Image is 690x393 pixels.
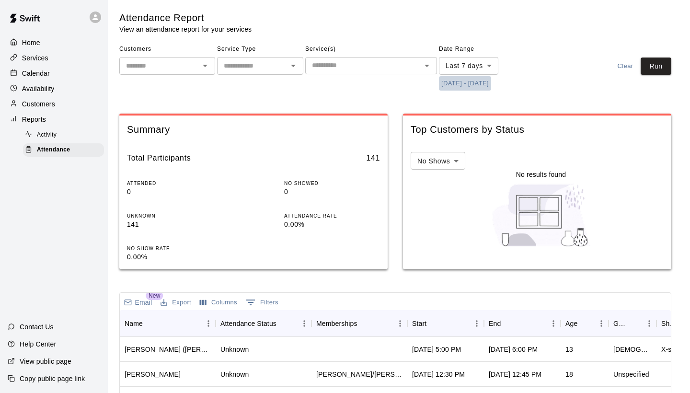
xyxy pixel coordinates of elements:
button: Open [287,59,300,72]
p: Customers [22,99,55,109]
span: Summary [127,123,380,136]
a: Activity [23,127,108,142]
div: End [484,310,561,337]
p: Services [22,53,48,63]
button: Sort [357,317,371,330]
button: Clear [610,58,641,75]
button: Sort [577,317,591,330]
div: Start [407,310,484,337]
a: Customers [8,97,100,111]
p: Availability [22,84,55,93]
button: Show filters [243,295,281,310]
p: Reports [22,115,46,124]
button: Sort [501,317,514,330]
div: Memberships [316,310,357,337]
p: View public page [20,357,71,366]
span: Attendance [37,145,70,155]
div: Tom/Mike - Drop In [316,370,402,379]
div: Name [125,310,143,337]
div: Aug 5, 2025 at 12:45 PM [489,370,541,379]
div: Unknown [220,345,249,354]
div: No Shows [411,152,465,170]
p: View an attendance report for your services [119,24,252,34]
button: Open [198,59,212,72]
button: Sort [276,317,290,330]
span: Customers [119,42,215,57]
div: Memberships [311,310,407,337]
a: Availability [8,81,100,96]
p: 141 [127,220,223,230]
p: 0 [127,187,223,197]
p: NO SHOW RATE [127,245,223,252]
a: Home [8,35,100,50]
div: Brandon Suler [125,370,181,379]
p: ATTENDED [127,180,223,187]
span: Activity [37,130,57,140]
a: Reports [8,112,100,127]
button: Sort [629,317,642,330]
span: Top Customers by Status [411,123,664,136]
button: Menu [546,316,561,331]
div: 13 [565,345,573,354]
div: Gender [609,310,656,337]
h6: 141 [366,152,380,164]
p: 0.00% [127,252,223,262]
p: No results found [516,170,566,179]
p: UNKNOWN [127,212,223,220]
div: 18 [565,370,573,379]
div: Attendance Status [220,310,276,337]
button: Select columns [197,295,240,310]
p: Copy public page link [20,374,85,383]
a: Calendar [8,66,100,81]
button: Run [641,58,671,75]
div: Aug 5, 2025 at 12:30 PM [412,370,465,379]
div: X-small [661,345,684,354]
div: End [489,310,501,337]
h5: Attendance Report [119,12,252,24]
div: Male [613,345,652,354]
span: Service(s) [305,42,437,57]
p: Email [135,298,152,307]
div: Name [120,310,216,337]
div: Start [412,310,426,337]
span: Date Range [439,42,523,57]
span: New [146,291,163,300]
div: Age [561,310,609,337]
div: Aug 7, 2025 at 5:00 PM [412,345,461,354]
button: Menu [297,316,311,331]
img: Nothing to see here [487,179,595,251]
button: Export [158,295,194,310]
p: 0 [284,187,380,197]
button: Menu [594,316,609,331]
button: Menu [393,316,407,331]
button: Sort [426,317,440,330]
p: Calendar [22,69,50,78]
p: Contact Us [20,322,54,332]
div: Activity [23,128,104,142]
p: ATTENDANCE RATE [284,212,380,220]
button: Sort [143,317,156,330]
div: Gender [613,310,629,337]
div: Attendance Status [216,310,311,337]
div: Shirt Size [661,310,677,337]
div: Aitan Katz (Matthew Katz) [125,345,211,354]
div: Age [565,310,577,337]
button: [DATE] - [DATE] [439,76,491,91]
a: Services [8,51,100,65]
div: Aug 7, 2025 at 6:00 PM [489,345,538,354]
div: Unspecified [613,370,649,379]
p: Home [22,38,40,47]
button: Menu [201,316,216,331]
button: Menu [642,316,656,331]
span: Service Type [217,42,303,57]
p: 0.00% [284,220,380,230]
div: Attendance [23,143,104,157]
button: Open [420,59,434,72]
a: Attendance [23,142,108,157]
